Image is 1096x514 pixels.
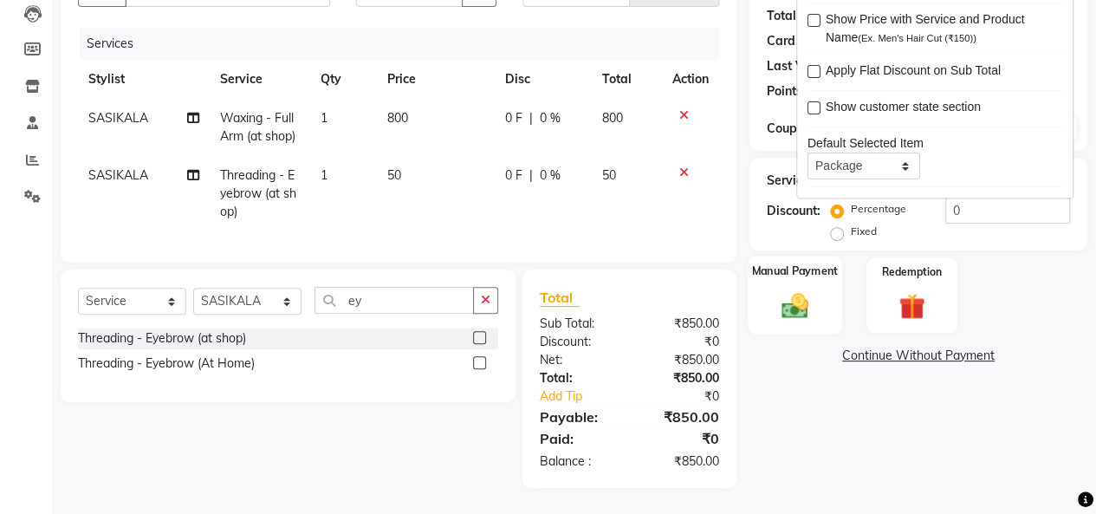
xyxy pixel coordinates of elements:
div: Payable: [527,407,630,427]
div: Services [80,28,732,60]
a: Add Tip [527,387,646,406]
th: Action [662,60,719,99]
span: | [529,109,533,127]
span: 0 F [505,166,522,185]
th: Stylist [78,60,210,99]
span: Show customer state section [826,99,981,120]
span: Threading - Eyebrow (at shop) [220,167,296,219]
div: Net: [527,351,630,369]
span: | [529,166,533,185]
div: Discount: [527,333,630,351]
div: ₹0 [629,428,732,449]
label: Redemption [882,264,942,280]
label: Percentage [851,201,906,217]
div: Balance : [527,452,630,471]
span: 50 [387,167,401,183]
label: Manual Payment [752,263,839,279]
div: ₹850.00 [629,315,732,333]
th: Service [210,60,310,99]
label: Fixed [851,224,877,239]
div: ₹0 [646,387,732,406]
div: Card on file: [767,32,838,50]
div: Threading - Eyebrow (at shop) [78,329,246,348]
th: Total [592,60,662,99]
span: 0 % [540,109,561,127]
input: Search or Scan [315,287,474,314]
span: (Ex. Men's Hair Cut (₹150)) [858,34,976,44]
div: Default Selected Item [807,135,1062,153]
div: Discount: [767,202,820,220]
div: Paid: [527,428,630,449]
div: ₹850.00 [629,407,732,427]
a: Continue Without Payment [753,347,1084,365]
div: Service Total: [767,172,846,190]
div: ₹850.00 [629,369,732,387]
span: Show Price with Service and Product Name [826,11,1048,48]
span: Apply Flat Discount on Sub Total [826,62,1001,84]
img: _cash.svg [773,290,817,321]
span: 50 [602,167,616,183]
div: Points: [767,82,806,101]
span: 800 [602,110,623,126]
th: Disc [495,60,592,99]
span: SASIKALA [88,110,148,126]
th: Price [377,60,495,99]
div: ₹850.00 [629,351,732,369]
span: 0 % [540,166,561,185]
img: _gift.svg [891,290,933,322]
div: Sub Total: [527,315,630,333]
div: Total Visits: [767,7,835,25]
span: 800 [387,110,408,126]
span: Waxing - Full Arm (at shop) [220,110,295,144]
th: Qty [310,60,377,99]
span: 1 [321,110,328,126]
span: 0 F [505,109,522,127]
div: ₹850.00 [629,452,732,471]
div: Threading - Eyebrow (At Home) [78,355,255,373]
span: 1 [321,167,328,183]
div: Coupon Code [767,120,868,138]
div: Last Visit: [767,57,825,75]
div: ₹0 [629,333,732,351]
span: SASIKALA [88,167,148,183]
span: Total [540,289,580,307]
div: Total: [527,369,630,387]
